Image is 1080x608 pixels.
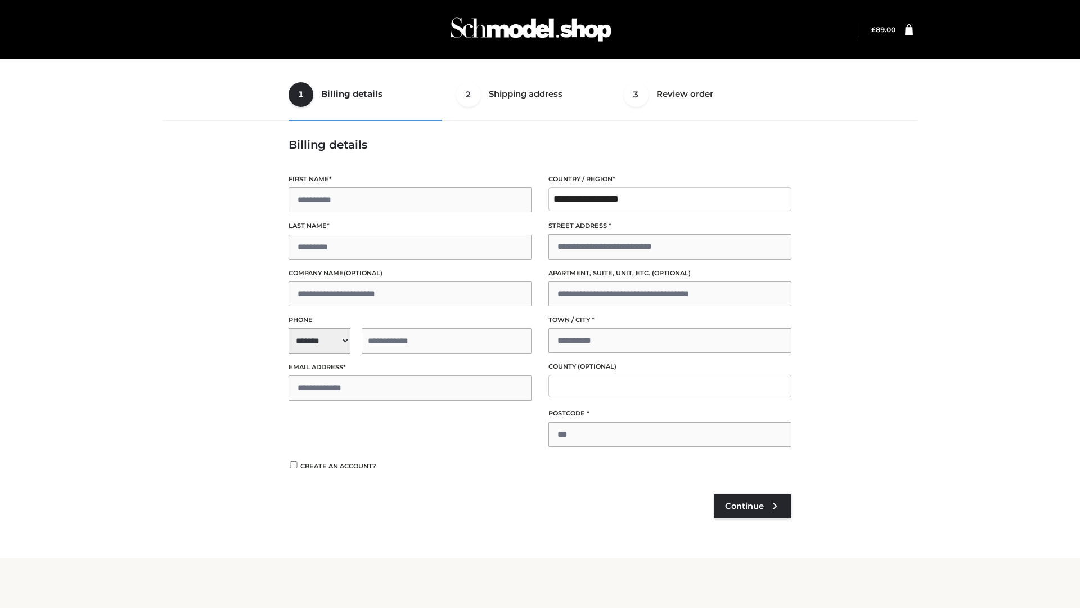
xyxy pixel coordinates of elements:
[548,268,791,279] label: Apartment, suite, unit, etc.
[289,174,532,185] label: First name
[871,25,876,34] span: £
[548,361,791,372] label: County
[300,462,376,470] span: Create an account?
[578,363,616,370] span: (optional)
[289,461,299,468] input: Create an account?
[447,7,615,52] img: Schmodel Admin 964
[289,268,532,279] label: Company name
[289,138,791,151] h3: Billing details
[548,408,791,419] label: Postcode
[344,269,382,277] span: (optional)
[725,501,764,511] span: Continue
[548,221,791,231] label: Street address
[714,494,791,518] a: Continue
[548,315,791,325] label: Town / City
[548,174,791,185] label: Country / Region
[289,362,532,373] label: Email address
[871,25,895,34] bdi: 89.00
[871,25,895,34] a: £89.00
[289,221,532,231] label: Last name
[289,315,532,325] label: Phone
[652,269,691,277] span: (optional)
